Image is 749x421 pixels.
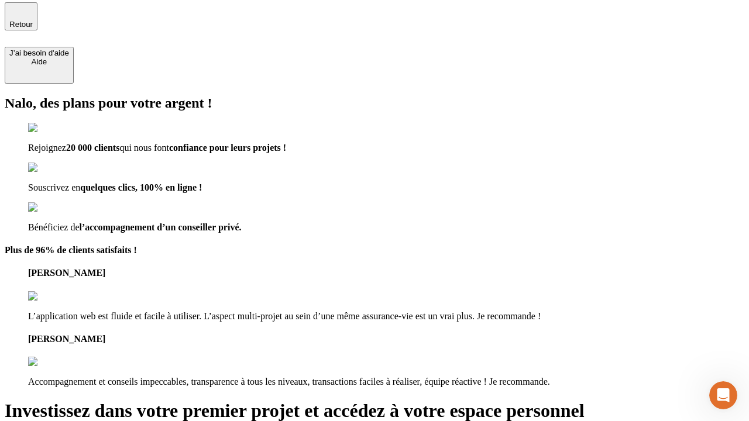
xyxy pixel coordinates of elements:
[80,222,242,232] span: l’accompagnement d’un conseiller privé.
[709,381,737,409] iframe: Intercom live chat
[28,143,66,153] span: Rejoignez
[28,334,744,344] h4: [PERSON_NAME]
[28,222,80,232] span: Bénéficiez de
[80,182,202,192] span: quelques clics, 100% en ligne !
[9,20,33,29] span: Retour
[28,311,744,322] p: L’application web est fluide et facile à utiliser. L’aspect multi-projet au sein d’une même assur...
[28,291,86,302] img: reviews stars
[119,143,169,153] span: qui nous font
[5,2,37,30] button: Retour
[28,123,78,133] img: checkmark
[5,95,744,111] h2: Nalo, des plans pour votre argent !
[9,49,69,57] div: J’ai besoin d'aide
[9,57,69,66] div: Aide
[169,143,286,153] span: confiance pour leurs projets !
[5,47,74,84] button: J’ai besoin d'aideAide
[5,245,744,256] h4: Plus de 96% de clients satisfaits !
[66,143,120,153] span: 20 000 clients
[28,377,744,387] p: Accompagnement et conseils impeccables, transparence à tous les niveaux, transactions faciles à r...
[28,182,80,192] span: Souscrivez en
[28,268,744,278] h4: [PERSON_NAME]
[28,357,86,367] img: reviews stars
[28,202,78,213] img: checkmark
[28,163,78,173] img: checkmark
